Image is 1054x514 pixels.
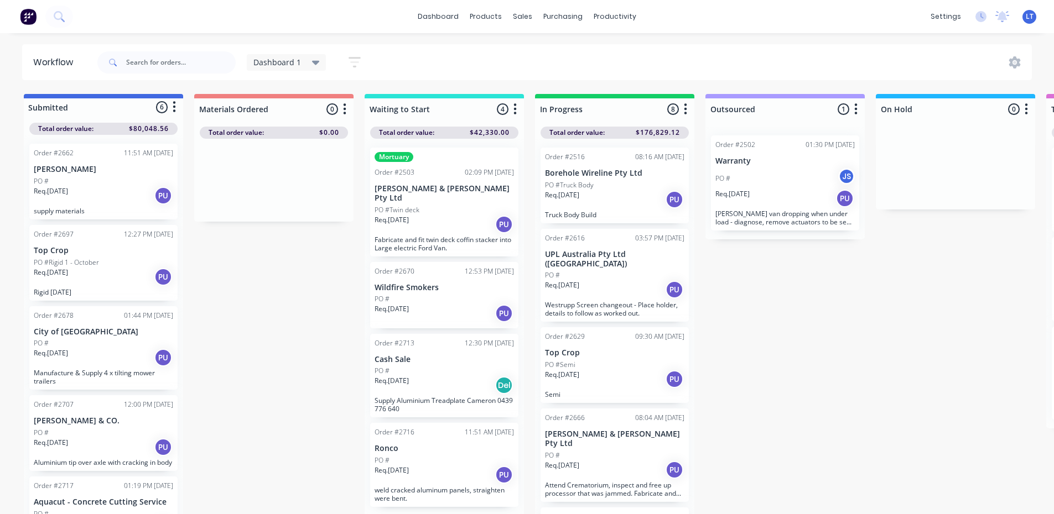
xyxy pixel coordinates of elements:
div: purchasing [538,8,588,25]
div: PU [495,305,513,322]
p: Req. [DATE] [34,186,68,196]
div: Order #266608:04 AM [DATE][PERSON_NAME] & [PERSON_NAME] Pty LtdPO #Req.[DATE]PUAttend Crematorium... [541,408,689,502]
div: Order #251608:16 AM [DATE]Borehole Wireline Pty LtdPO #Truck BodyReq.[DATE]PUTruck Body Build [541,148,689,223]
p: supply materials [34,207,173,215]
p: [PERSON_NAME] & CO. [34,416,173,426]
p: PO # [545,450,560,460]
p: Req. [DATE] [375,465,409,475]
p: PO # [34,428,49,438]
p: PO # [34,338,49,348]
div: Order #2516 [545,152,585,162]
div: Order #2503 [375,167,414,177]
div: 09:30 AM [DATE] [635,332,684,342]
div: Del [495,376,513,394]
div: PU [666,370,683,388]
div: 12:27 PM [DATE] [124,229,173,239]
p: PO #Truck Body [545,180,594,190]
div: 12:30 PM [DATE] [465,338,514,348]
p: PO #Semi [545,360,575,370]
div: Order #2697 [34,229,74,239]
div: Mortuary [375,152,413,162]
span: $80,048.56 [129,124,169,134]
p: Req. [DATE] [375,376,409,386]
p: PO # [375,294,390,304]
p: [PERSON_NAME] [34,165,173,174]
div: 12:00 PM [DATE] [124,400,173,410]
div: Order #2502 [715,140,755,150]
div: Order #250201:30 PM [DATE]WarrantyPO #JSReq.[DATE]PU[PERSON_NAME] van dropping when under load - ... [711,135,859,230]
div: Order #2707 [34,400,74,410]
div: PU [154,187,172,204]
p: PO # [34,176,49,186]
div: Order #271312:30 PM [DATE]Cash SalePO #Req.[DATE]DelSupply Aluminium Treadplate Cameron 0439 776 640 [370,334,518,418]
div: 12:53 PM [DATE] [465,266,514,276]
div: Order #269712:27 PM [DATE]Top CropPO #Rigid 1 - OctoberReq.[DATE]PURigid [DATE] [29,225,178,301]
div: products [464,8,507,25]
div: Order #2666 [545,413,585,423]
p: Req. [DATE] [715,189,750,199]
p: Req. [DATE] [545,460,579,470]
p: Req. [DATE] [545,190,579,200]
div: 08:04 AM [DATE] [635,413,684,423]
span: Dashboard 1 [253,56,301,68]
div: PU [154,438,172,456]
p: Attend Crematorium, inspect and free up processor that was jammed. Fabricate and install racking ... [545,481,684,497]
div: Order #271611:51 AM [DATE]RoncoPO #Req.[DATE]PUweld cracked aluminum panels, straighten were bent. [370,423,518,507]
p: PO # [375,366,390,376]
div: PU [666,461,683,479]
div: 03:57 PM [DATE] [635,233,684,243]
p: [PERSON_NAME] van dropping when under load - diagnose, remove actuators to be sent away for repai... [715,209,855,226]
div: PU [495,216,513,233]
div: sales [507,8,538,25]
span: $176,829.12 [636,128,680,138]
div: Order #2713 [375,338,414,348]
p: UPL Australia Pty Ltd ([GEOGRAPHIC_DATA]) [545,250,684,269]
div: 01:44 PM [DATE] [124,311,173,321]
p: PO #Rigid 1 - October [34,258,99,268]
p: PO # [545,270,560,280]
div: PU [836,190,854,207]
span: Total order value: [379,128,434,138]
p: Req. [DATE] [375,304,409,314]
div: 01:30 PM [DATE] [806,140,855,150]
div: JS [838,168,855,185]
div: Workflow [33,56,79,69]
p: [PERSON_NAME] & [PERSON_NAME] Pty Ltd [545,429,684,448]
p: [PERSON_NAME] & [PERSON_NAME] Pty Ltd [375,184,514,203]
p: Truck Body Build [545,211,684,219]
input: Search for orders... [126,51,236,74]
a: dashboard [412,8,464,25]
p: Fabricate and fit twin deck coffin stacker into Large electric Ford Van. [375,235,514,252]
div: Order #2616 [545,233,585,243]
p: Req. [DATE] [545,280,579,290]
div: Order #267801:44 PM [DATE]City of [GEOGRAPHIC_DATA]PO #Req.[DATE]PUManufacture & Supply 4 x tilti... [29,306,178,390]
span: Total order value: [549,128,605,138]
div: PU [666,191,683,208]
p: Westrupp Screen changeout - Place holder, details to follow as worked out. [545,301,684,317]
p: weld cracked aluminum panels, straighten were bent. [375,486,514,502]
p: Rigid [DATE] [34,288,173,296]
p: PO # [715,174,730,183]
div: Order #270712:00 PM [DATE][PERSON_NAME] & CO.PO #Req.[DATE]PUAluminium tip over axle with crackin... [29,395,178,471]
div: Order #2716 [375,427,414,437]
span: $0.00 [319,128,339,138]
p: Ronco [375,444,514,453]
div: 11:51 AM [DATE] [465,427,514,437]
div: Order #2629 [545,332,585,342]
p: Warranty [715,156,855,166]
p: Cash Sale [375,355,514,364]
p: PO # [375,455,390,465]
p: Req. [DATE] [545,370,579,380]
p: Wildfire Smokers [375,283,514,292]
p: Aquacut - Concrete Cutting Service [34,497,173,507]
div: Order #261603:57 PM [DATE]UPL Australia Pty Ltd ([GEOGRAPHIC_DATA])PO #Req.[DATE]PUWestrupp Scree... [541,229,689,322]
p: Top Crop [545,348,684,358]
div: PU [666,281,683,298]
span: LT [1026,12,1034,22]
div: PU [154,268,172,286]
p: Supply Aluminium Treadplate Cameron 0439 776 640 [375,396,514,413]
p: Req. [DATE] [375,215,409,225]
div: Order #2678 [34,311,74,321]
div: 01:19 PM [DATE] [124,481,173,491]
div: Order #2717 [34,481,74,491]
